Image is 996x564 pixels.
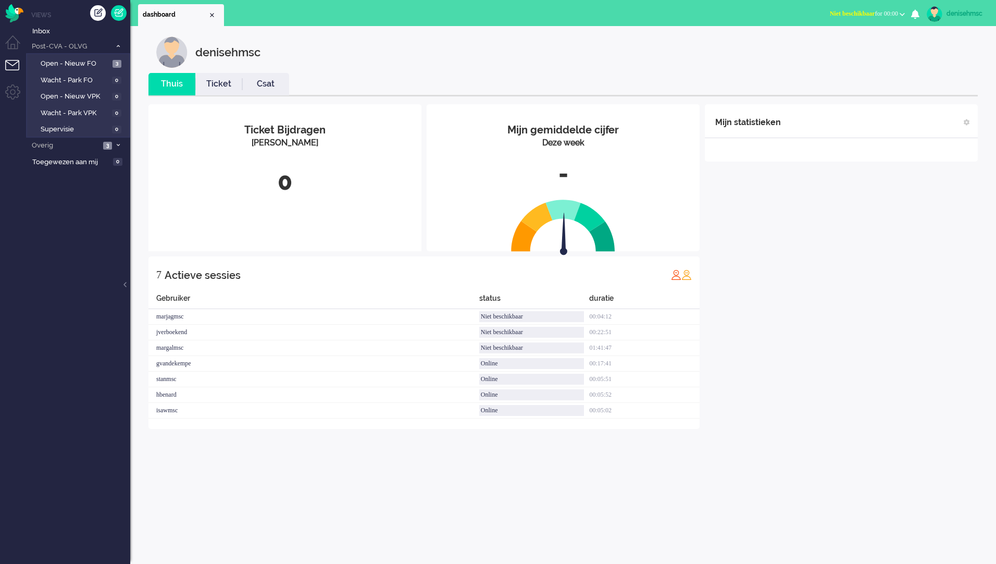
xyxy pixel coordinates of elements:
[5,84,29,108] li: Admin menu
[30,90,129,102] a: Open - Nieuw VPK 0
[112,93,121,101] span: 0
[30,57,129,69] a: Open - Nieuw FO 3
[148,78,195,90] a: Thuis
[671,269,681,280] img: profile_red.svg
[925,6,986,22] a: denisehmsc
[30,141,100,151] span: Overig
[148,356,479,372] div: gvandekempe
[148,340,479,356] div: margalmsc
[156,264,161,285] div: 7
[824,3,911,26] li: Niet beschikbaarfor 00:00
[112,77,121,84] span: 0
[589,372,700,387] div: 00:05:51
[148,372,479,387] div: stanmsc
[479,327,584,338] div: Niet beschikbaar
[479,389,584,400] div: Online
[715,112,781,133] div: Mijn statistieken
[681,269,692,280] img: profile_orange.svg
[927,6,942,22] img: avatar
[148,73,195,95] li: Thuis
[30,156,130,167] a: Toegewezen aan mij 0
[113,158,122,166] span: 0
[41,59,110,69] span: Open - Nieuw FO
[589,340,700,356] div: 01:41:47
[32,27,130,36] span: Inbox
[589,293,700,309] div: duratie
[5,60,29,83] li: Tickets menu
[32,157,110,167] span: Toegewezen aan mij
[434,157,692,191] div: -
[5,7,23,15] a: Omnidesk
[148,403,479,419] div: isawmsc
[479,374,584,385] div: Online
[30,74,129,85] a: Wacht - Park FO 0
[30,25,130,36] a: Inbox
[589,309,700,325] div: 00:04:12
[41,108,109,118] span: Wacht - Park VPK
[434,122,692,138] div: Mijn gemiddelde cijfer
[111,5,127,21] a: Quick Ticket
[156,137,414,149] div: [PERSON_NAME]
[5,4,23,22] img: flow_omnibird.svg
[830,10,875,17] span: Niet beschikbaar
[41,92,109,102] span: Open - Nieuw VPK
[242,73,289,95] li: Csat
[112,109,121,117] span: 0
[589,356,700,372] div: 00:17:41
[511,199,615,252] img: semi_circle.svg
[156,165,414,199] div: 0
[112,126,121,133] span: 0
[148,325,479,340] div: jverboekend
[103,142,112,150] span: 3
[479,358,584,369] div: Online
[41,76,109,85] span: Wacht - Park FO
[41,125,109,134] span: Supervisie
[589,387,700,403] div: 00:05:52
[148,309,479,325] div: marjagmsc
[195,36,260,68] div: denisehmsc
[156,36,188,68] img: customer.svg
[156,122,414,138] div: Ticket Bijdragen
[113,60,121,68] span: 3
[824,6,911,21] button: Niet beschikbaarfor 00:00
[148,293,479,309] div: Gebruiker
[947,8,986,19] div: denisehmsc
[589,325,700,340] div: 00:22:51
[208,11,216,19] div: Close tab
[165,265,241,286] div: Actieve sessies
[195,78,242,90] a: Ticket
[5,35,29,59] li: Dashboard menu
[479,311,584,322] div: Niet beschikbaar
[195,73,242,95] li: Ticket
[148,387,479,403] div: hbenard
[434,137,692,149] div: Deze week
[90,5,106,21] div: Creëer ticket
[138,4,224,26] li: Dashboard
[143,10,208,19] span: dashboard
[479,342,584,353] div: Niet beschikbaar
[589,403,700,419] div: 00:05:02
[830,10,898,17] span: for 00:00
[31,10,130,19] li: Views
[30,42,111,52] span: Post-CVA - OLVG
[479,293,590,309] div: status
[242,78,289,90] a: Csat
[30,123,129,134] a: Supervisie 0
[479,405,584,416] div: Online
[541,213,586,258] img: arrow.svg
[30,107,129,118] a: Wacht - Park VPK 0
